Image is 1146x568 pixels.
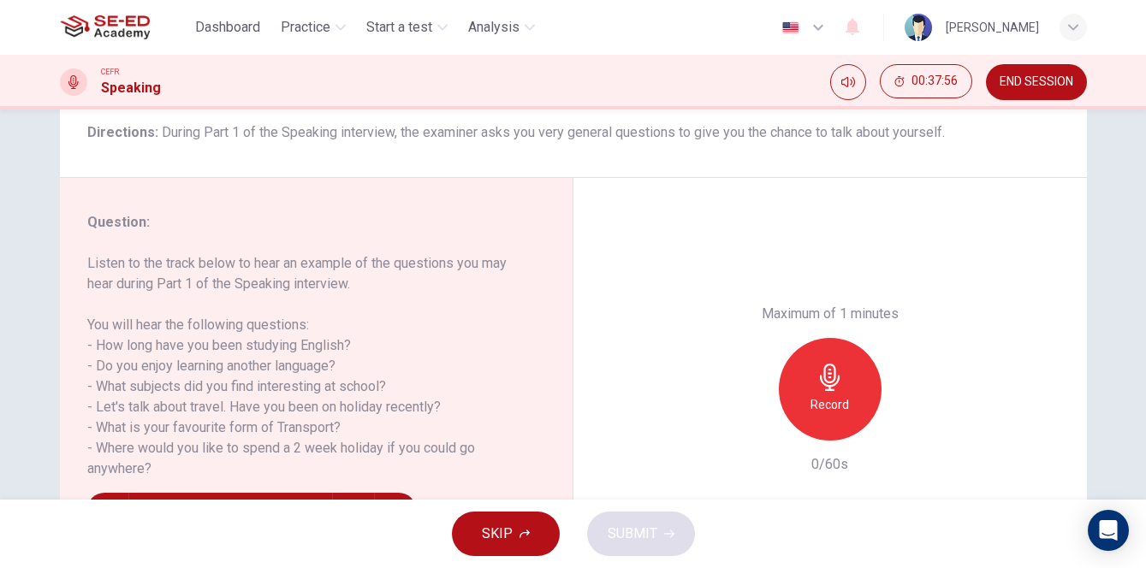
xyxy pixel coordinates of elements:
[830,64,866,100] div: Mute
[779,338,882,441] button: Record
[87,253,525,479] h6: Listen to the track below to hear an example of the questions you may hear during Part 1 of the S...
[195,17,260,38] span: Dashboard
[366,17,432,38] span: Start a test
[452,512,560,556] button: SKIP
[87,212,525,233] h6: Question :
[986,64,1087,100] button: END SESSION
[780,21,801,34] img: en
[482,522,513,546] span: SKIP
[811,454,848,475] h6: 0/60s
[271,493,332,527] span: 00m 30s
[1000,75,1073,89] span: END SESSION
[946,17,1039,38] div: [PERSON_NAME]
[162,124,945,140] span: During Part 1 of the Speaking interview, the examiner asks you very general questions to give you...
[880,64,972,98] button: 00:37:56
[811,394,849,415] h6: Record
[87,122,1060,143] h6: Directions :
[905,14,932,41] img: Profile picture
[1088,510,1129,551] div: Open Intercom Messenger
[281,17,330,38] span: Practice
[340,493,367,527] button: Click to see the audio transcription
[359,12,454,43] button: Start a test
[468,17,520,38] span: Analysis
[60,10,150,44] img: SE-ED Academy logo
[274,12,353,43] button: Practice
[911,74,958,88] span: 00:37:56
[101,66,119,78] span: CEFR
[762,304,899,324] h6: Maximum of 1 minutes
[880,64,972,100] div: Hide
[60,10,189,44] a: SE-ED Academy logo
[101,78,161,98] h1: Speaking
[188,12,267,43] button: Dashboard
[461,12,542,43] button: Analysis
